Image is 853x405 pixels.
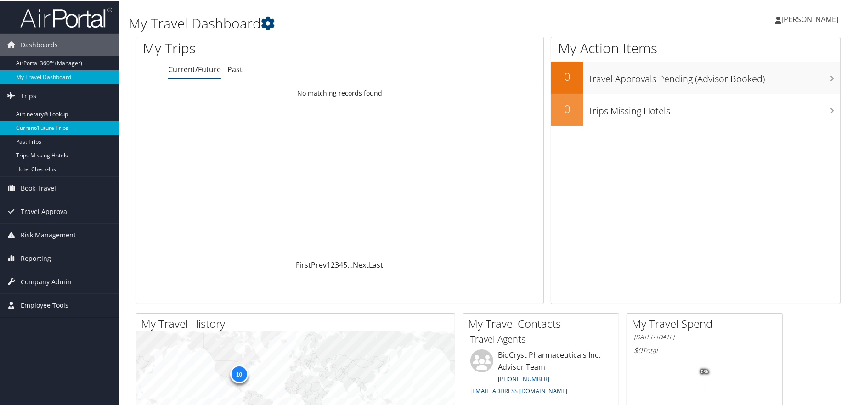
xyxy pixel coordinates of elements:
a: Last [369,259,384,269]
h3: Travel Agents [470,332,612,345]
h2: My Travel History [141,315,455,331]
a: [PHONE_NUMBER] [498,374,549,382]
a: 0Travel Approvals Pending (Advisor Booked) [551,61,840,93]
img: airportal-logo.png [20,6,112,28]
span: … [348,259,353,269]
h1: My Action Items [551,38,840,57]
span: Book Travel [21,176,56,199]
h2: 0 [551,100,583,116]
a: 4 [339,259,344,269]
h6: Total [634,344,775,354]
a: Current/Future [168,63,221,73]
a: 0Trips Missing Hotels [551,93,840,125]
a: 1 [327,259,331,269]
h3: Travel Approvals Pending (Advisor Booked) [588,67,840,84]
a: Past [227,63,243,73]
span: Reporting [21,246,51,269]
a: Next [353,259,369,269]
a: 5 [344,259,348,269]
h1: My Travel Dashboard [129,13,608,32]
h2: My Travel Spend [632,315,782,331]
a: [PERSON_NAME] [775,5,847,32]
span: Employee Tools [21,293,68,316]
a: 2 [331,259,335,269]
div: 10 [230,364,248,382]
h2: 0 [551,68,583,84]
a: Prev [311,259,327,269]
h6: [DATE] - [DATE] [634,332,775,341]
a: [EMAIL_ADDRESS][DOMAIN_NAME] [470,386,567,394]
a: 3 [335,259,339,269]
h3: Trips Missing Hotels [588,99,840,117]
span: Risk Management [21,223,76,246]
td: No matching records found [136,84,543,101]
tspan: 0% [701,368,708,374]
h2: My Travel Contacts [468,315,619,331]
span: Company Admin [21,270,72,292]
li: BioCryst Pharmaceuticals Inc. Advisor Team [466,349,616,398]
span: [PERSON_NAME] [781,13,838,23]
h1: My Trips [143,38,367,57]
span: Travel Approval [21,199,69,222]
span: Trips [21,84,36,107]
span: $0 [634,344,642,354]
span: Dashboards [21,33,58,56]
a: First [296,259,311,269]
